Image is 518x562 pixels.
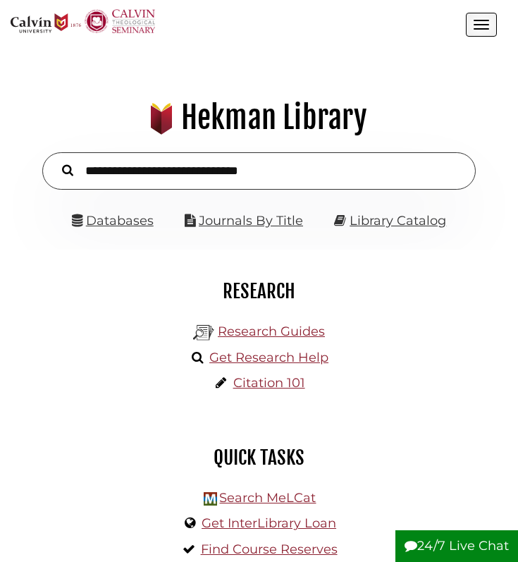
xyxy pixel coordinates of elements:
button: Search [55,161,80,178]
img: Hekman Library Logo [204,492,217,506]
img: Hekman Library Logo [193,322,214,343]
a: Search MeLCat [219,490,316,506]
a: Research Guides [218,324,325,339]
h2: Research [21,279,497,303]
a: Databases [72,213,154,228]
h2: Quick Tasks [21,446,497,470]
h1: Hekman Library [18,99,500,137]
a: Get InterLibrary Loan [202,515,336,531]
a: Library Catalog [350,213,446,228]
a: Journals By Title [199,213,303,228]
img: Calvin Theological Seminary [85,9,155,33]
i: Search [62,164,73,177]
a: Citation 101 [233,375,305,391]
button: Open the menu [466,13,497,37]
a: Find Course Reserves [201,542,338,557]
a: Get Research Help [209,350,328,365]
